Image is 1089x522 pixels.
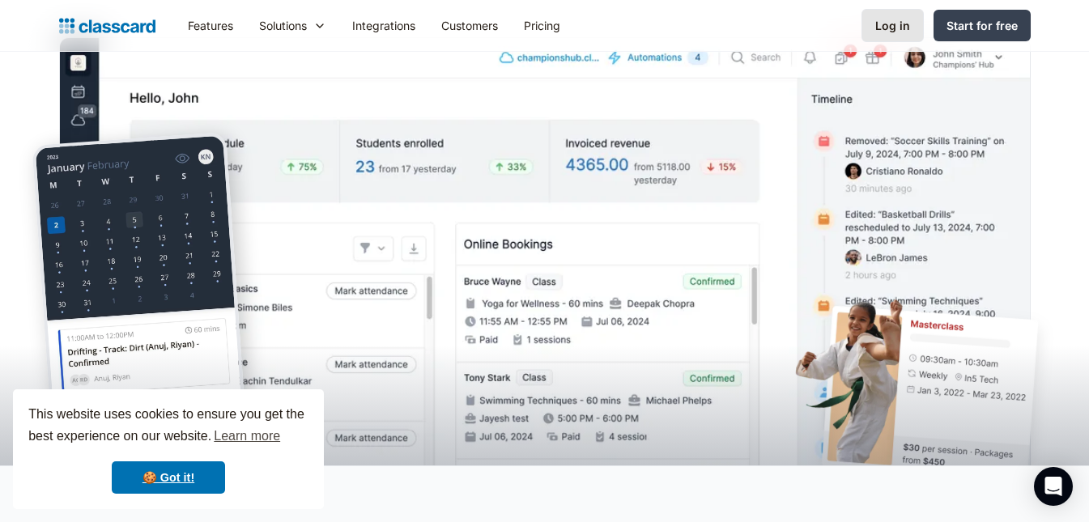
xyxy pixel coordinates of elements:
div: Start for free [946,17,1018,34]
a: Start for free [934,10,1031,41]
div: Solutions [246,7,339,44]
span: This website uses cookies to ensure you get the best experience on our website. [28,405,308,448]
div: cookieconsent [13,389,324,509]
a: Customers [428,7,511,44]
a: home [59,15,155,37]
a: Log in [861,9,924,42]
div: Solutions [259,17,307,34]
div: Open Intercom Messenger [1034,467,1073,506]
a: learn more about cookies [211,424,283,448]
div: Log in [875,17,910,34]
a: dismiss cookie message [112,461,225,494]
a: Pricing [511,7,573,44]
a: Integrations [339,7,428,44]
a: Features [175,7,246,44]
